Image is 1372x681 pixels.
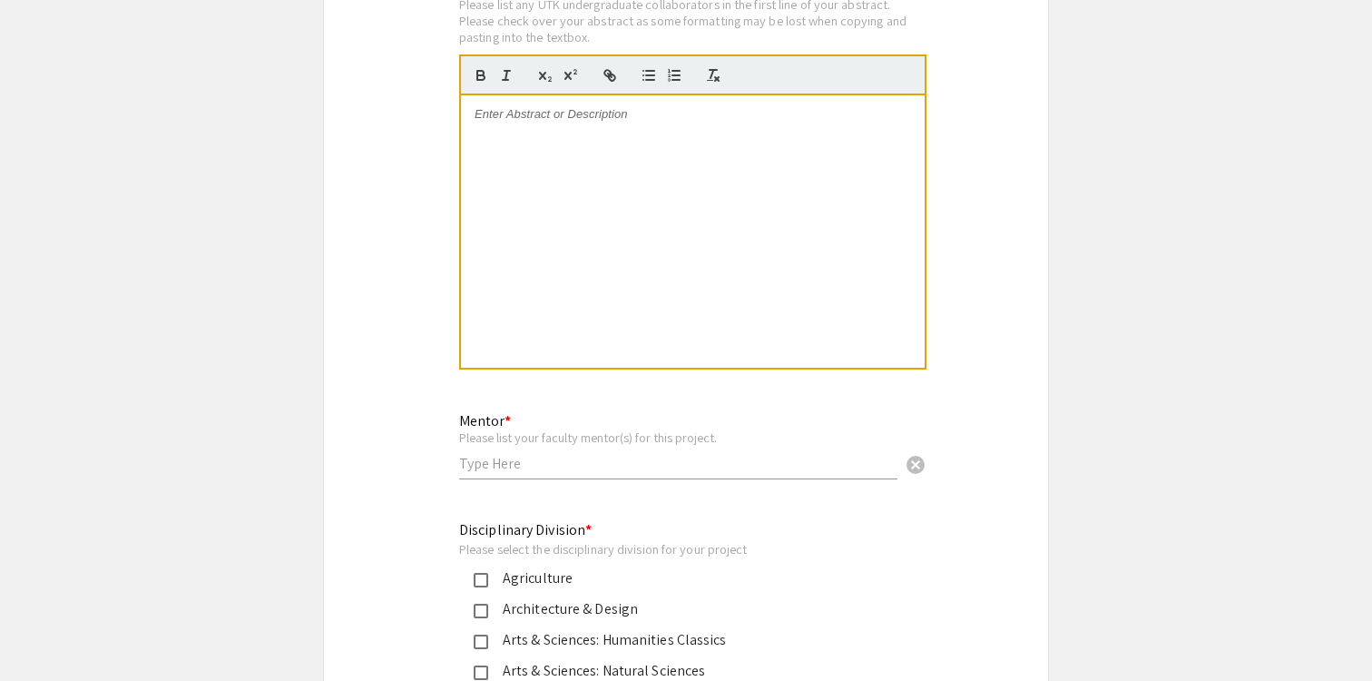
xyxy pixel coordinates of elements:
div: Architecture & Design [488,598,869,620]
div: Please select the disciplinary division for your project [459,541,884,558]
div: Agriculture [488,567,869,589]
span: cancel [905,454,926,476]
mat-label: Mentor [459,411,511,430]
mat-label: Disciplinary Division [459,520,592,539]
button: Clear [897,446,934,482]
input: Type Here [459,454,897,473]
iframe: Chat [14,599,77,667]
div: Arts & Sciences: Humanities Classics [488,629,869,651]
div: Please list your faculty mentor(s) for this project. [459,429,897,446]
